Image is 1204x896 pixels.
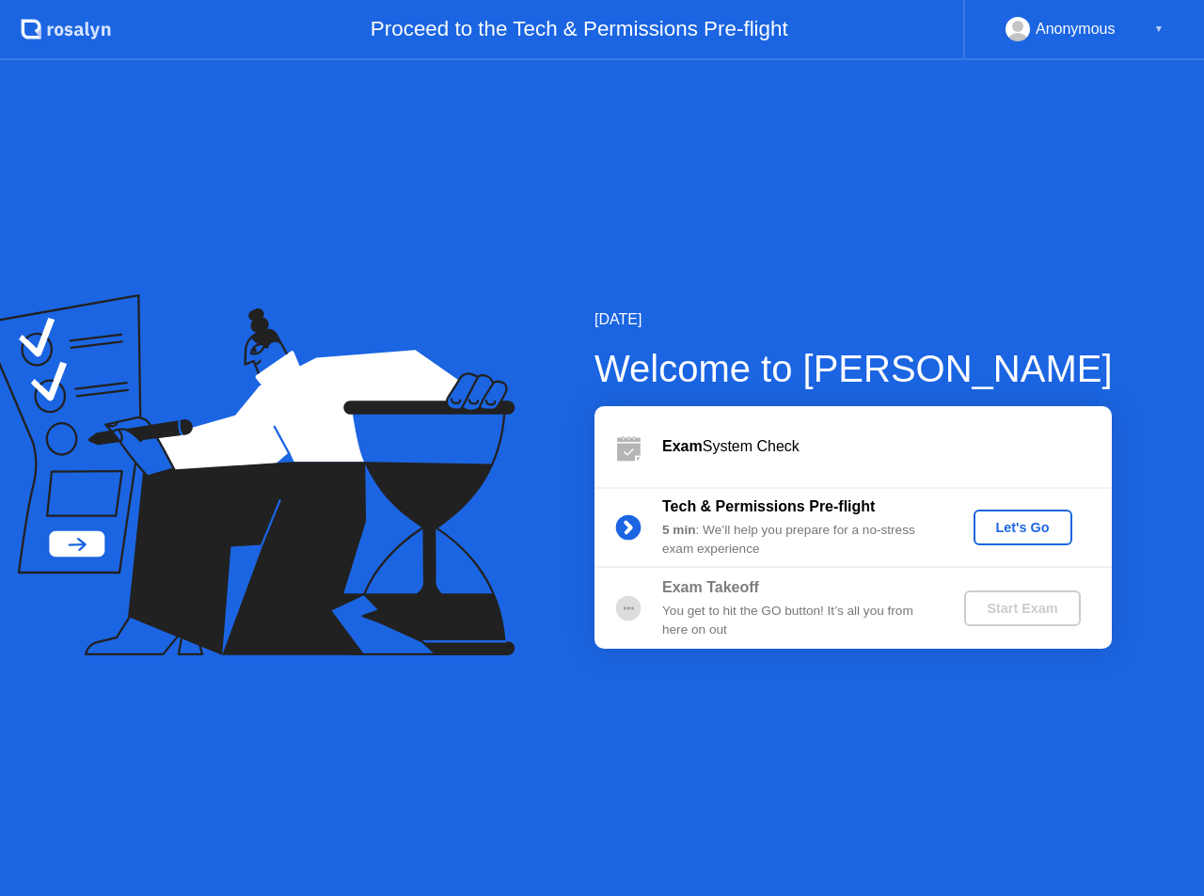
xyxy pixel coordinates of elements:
[662,579,759,595] b: Exam Takeoff
[1036,17,1116,41] div: Anonymous
[662,602,933,640] div: You get to hit the GO button! It’s all you from here on out
[964,590,1080,626] button: Start Exam
[662,438,703,454] b: Exam
[594,340,1113,397] div: Welcome to [PERSON_NAME]
[662,435,1112,458] div: System Check
[662,523,696,537] b: 5 min
[662,498,875,514] b: Tech & Permissions Pre-flight
[662,521,933,559] div: : We’ll help you prepare for a no-stress exam experience
[972,601,1072,616] div: Start Exam
[974,510,1072,545] button: Let's Go
[1154,17,1164,41] div: ▼
[981,520,1065,535] div: Let's Go
[594,308,1113,331] div: [DATE]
